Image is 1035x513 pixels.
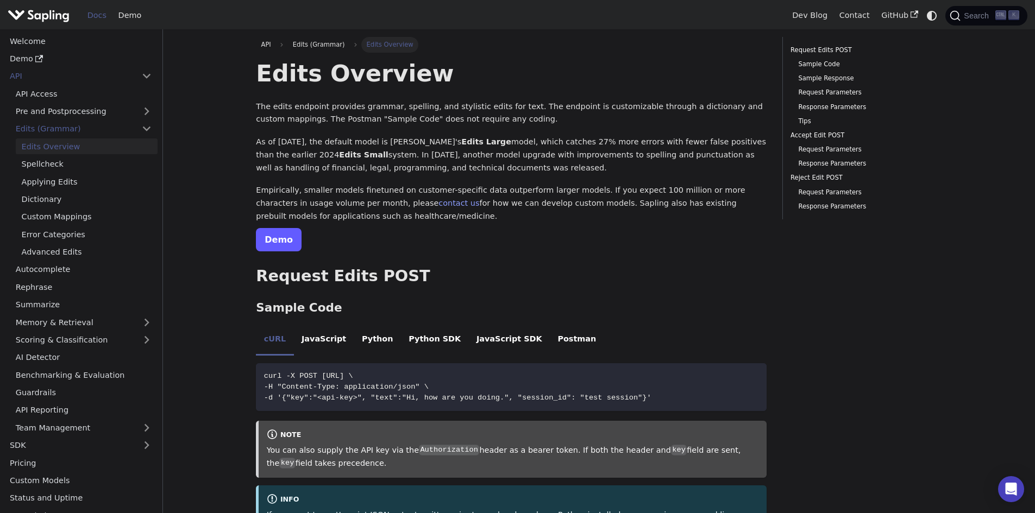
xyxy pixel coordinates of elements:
[10,86,158,102] a: API Access
[267,444,759,470] p: You can also supply the API key via the header as a bearer token. If both the header and field ar...
[8,8,73,23] a: Sapling.ai
[10,402,158,418] a: API Reporting
[10,262,158,277] a: Autocomplete
[10,279,158,295] a: Rephrase
[461,137,511,146] strong: Edits Large
[798,116,934,126] a: Tips
[791,173,938,183] a: Reject Edit POST
[256,37,767,52] nav: Breadcrumbs
[256,37,276,52] a: API
[671,445,687,455] code: key
[261,41,271,48] span: API
[791,45,938,55] a: Request Edits POST
[798,187,934,198] a: Request Parameters
[267,429,759,442] div: note
[256,325,293,356] li: cURL
[16,226,158,242] a: Error Categories
[16,244,158,260] a: Advanced Edits
[4,490,158,506] a: Status and Uptime
[294,325,354,356] li: JavaScript
[4,51,158,67] a: Demo
[16,209,158,225] a: Custom Mappings
[256,267,767,286] h2: Request Edits POST
[10,332,158,348] a: Scoring & Classification
[81,7,112,24] a: Docs
[256,136,767,174] p: As of [DATE], the default model is [PERSON_NAME]'s model, which catches 27% more errors with fewe...
[10,297,158,313] a: Summarize
[4,33,158,49] a: Welcome
[401,325,469,356] li: Python SDK
[16,174,158,189] a: Applying Edits
[961,11,995,20] span: Search
[256,228,302,251] a: Demo
[16,138,158,154] a: Edits Overview
[112,7,147,24] a: Demo
[798,59,934,69] a: Sample Code
[279,458,295,468] code: key
[10,350,158,365] a: AI Detector
[10,121,158,137] a: Edits (Grammar)
[287,37,349,52] span: Edits (Grammar)
[875,7,924,24] a: GitHub
[16,156,158,172] a: Spellcheck
[791,130,938,141] a: Accept Edit POST
[786,7,833,24] a: Dev Blog
[833,7,876,24] a: Contact
[264,394,651,402] span: -d '{"key":"<api-key>", "text":"Hi, how are you doing.", "session_id": "test session"}'
[256,301,767,315] h3: Sample Code
[4,438,136,453] a: SDK
[256,100,767,126] p: The edits endpoint provides grammar, spelling, and stylistic edits for text. The endpoint is cust...
[10,104,158,119] a: Pre and Postprocessing
[10,367,158,383] a: Benchmarking & Evaluation
[136,438,158,453] button: Expand sidebar category 'SDK'
[798,102,934,112] a: Response Parameters
[16,192,158,207] a: Dictionary
[267,493,759,506] div: info
[4,455,158,471] a: Pricing
[945,6,1027,26] button: Search (Ctrl+K)
[4,68,136,84] a: API
[4,473,158,489] a: Custom Models
[10,385,158,401] a: Guardrails
[354,325,401,356] li: Python
[10,420,158,435] a: Team Management
[8,8,70,23] img: Sapling.ai
[798,159,934,169] a: Response Parameters
[438,199,479,207] a: contact us
[550,325,604,356] li: Postman
[339,150,388,159] strong: Edits Small
[798,73,934,84] a: Sample Response
[136,68,158,84] button: Collapse sidebar category 'API'
[998,476,1024,502] div: Open Intercom Messenger
[798,201,934,212] a: Response Parameters
[264,383,429,391] span: -H "Content-Type: application/json" \
[798,144,934,155] a: Request Parameters
[469,325,550,356] li: JavaScript SDK
[10,314,158,330] a: Memory & Retrieval
[419,445,479,455] code: Authorization
[256,59,767,88] h1: Edits Overview
[1008,10,1019,20] kbd: K
[264,372,353,380] span: curl -X POST [URL] \
[798,87,934,98] a: Request Parameters
[256,184,767,223] p: Empirically, smaller models finetuned on customer-specific data outperform larger models. If you ...
[924,8,940,23] button: Switch between dark and light mode (currently system mode)
[361,37,418,52] span: Edits Overview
